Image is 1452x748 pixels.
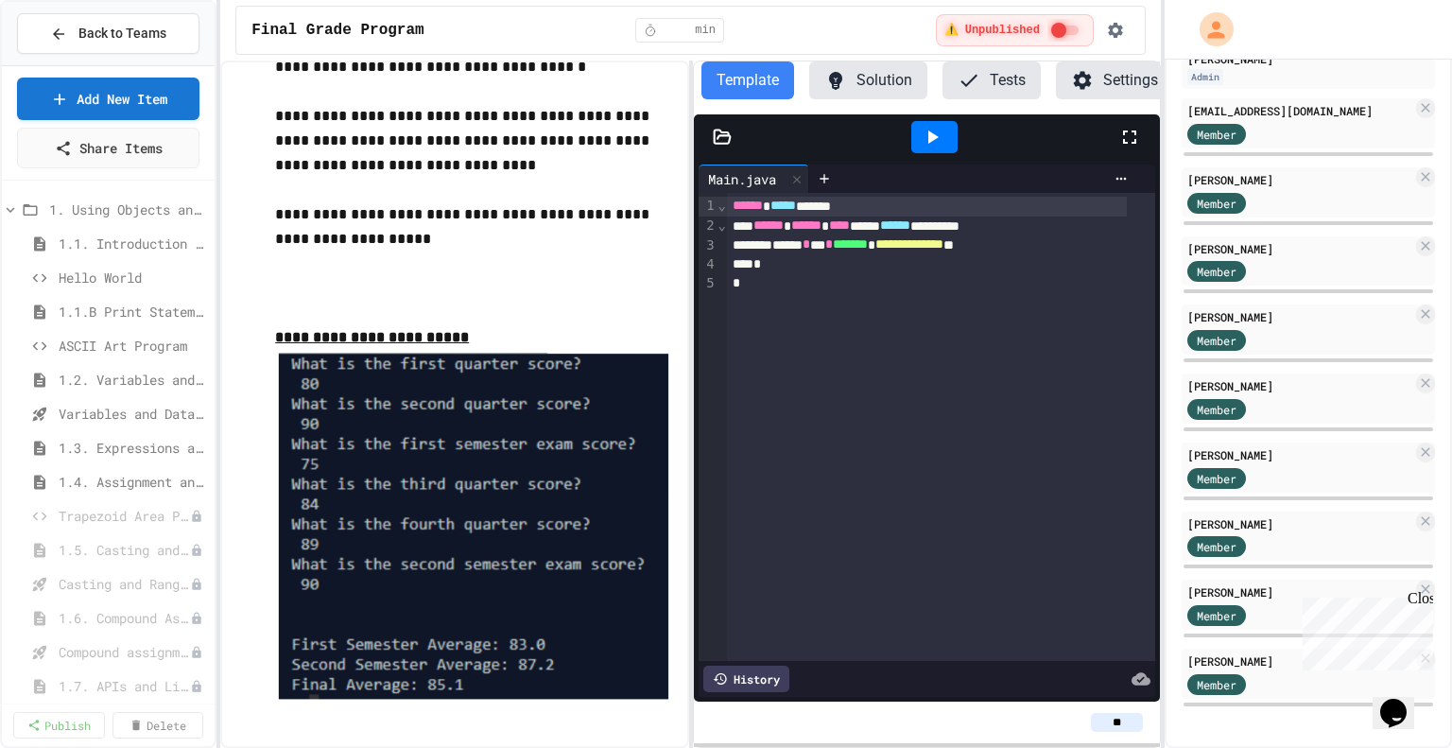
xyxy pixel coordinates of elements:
[701,61,794,99] button: Template
[717,198,727,213] span: Fold line
[190,578,203,591] div: Unpublished
[1295,590,1433,670] iframe: chat widget
[78,24,166,43] span: Back to Teams
[59,608,190,628] span: 1.6. Compound Assignment Operators
[1187,240,1412,257] div: [PERSON_NAME]
[699,169,786,189] div: Main.java
[59,336,207,356] span: ASCII Art Program
[1187,652,1412,670] div: [PERSON_NAME]
[1187,171,1412,188] div: [PERSON_NAME]
[59,540,190,560] span: 1.5. Casting and Ranges of Values
[699,217,717,236] div: 2
[59,676,190,696] span: 1.7. APIs and Libraries
[942,23,1040,38] span: ⚠️ Unpublished
[1197,195,1236,212] span: Member
[59,370,207,390] span: 1.2. Variables and Data Types
[13,712,105,739] a: Publish
[717,217,727,233] span: Fold line
[934,14,1095,46] div: ⚠️ Students cannot see this content! Click the toggle to publish it and make it visible to your c...
[1197,263,1236,280] span: Member
[112,712,204,739] a: Delete
[1197,538,1236,555] span: Member
[1197,401,1236,418] span: Member
[1197,126,1236,143] span: Member
[1197,332,1236,349] span: Member
[17,13,199,54] button: Back to Teams
[59,472,207,492] span: 1.4. Assignment and Input
[695,23,716,38] span: min
[59,506,190,526] span: Trapezoid Area Program
[703,666,789,692] div: History
[190,646,203,659] div: Unpublished
[190,680,203,693] div: Unpublished
[1180,8,1238,51] div: My Account
[1197,676,1236,693] span: Member
[1187,69,1223,85] div: Admin
[1056,61,1173,99] button: Settings
[1187,515,1412,532] div: [PERSON_NAME]
[59,234,207,253] span: 1.1. Introduction to Algorithms, Programming, and Compilers
[190,510,203,523] div: Unpublished
[59,302,207,322] span: 1.1.B Print Statements
[59,642,190,662] span: Compound assignment operators - Quiz
[809,61,927,99] button: Solution
[251,19,423,42] span: Final Grade Program
[190,544,203,557] div: Unpublished
[190,612,203,625] div: Unpublished
[59,438,207,458] span: 1.3. Expressions and Output [New]
[1187,308,1412,325] div: [PERSON_NAME]
[1187,102,1412,119] div: [EMAIL_ADDRESS][DOMAIN_NAME]
[699,274,717,293] div: 5
[8,8,130,120] div: Chat with us now!Close
[1187,446,1412,463] div: [PERSON_NAME]
[1197,607,1236,624] span: Member
[699,236,717,256] div: 3
[1373,672,1433,729] iframe: chat widget
[59,268,207,287] span: Hello World
[699,165,809,193] div: Main.java
[1187,583,1412,600] div: [PERSON_NAME]
[1187,377,1412,394] div: [PERSON_NAME]
[17,78,199,120] a: Add New Item
[49,200,207,219] span: 1. Using Objects and Methods
[59,404,207,424] span: Variables and Data Types - Quiz
[59,574,190,594] span: Casting and Ranges of variables - Quiz
[699,197,717,217] div: 1
[1197,470,1236,487] span: Member
[17,128,199,168] a: Share Items
[942,61,1041,99] button: Tests
[699,255,717,274] div: 4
